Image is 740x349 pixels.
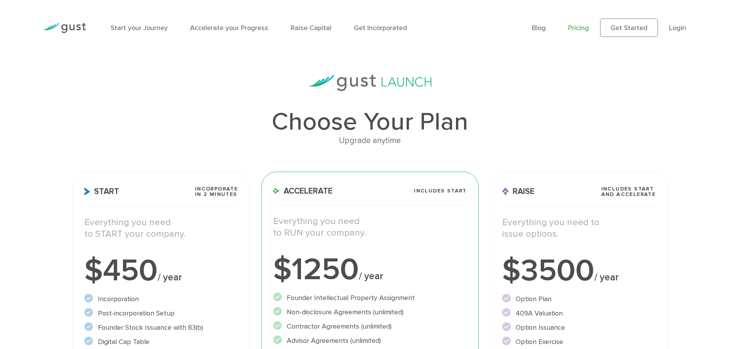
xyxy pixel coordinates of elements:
[84,294,238,304] li: Incorporation
[502,217,656,240] p: Everything you need to issue options.
[84,187,119,196] span: Start
[600,19,658,37] a: Get Started
[84,337,238,347] li: Digital Cap Table
[190,24,268,32] a: Accelerate your Progress
[594,271,619,283] span: / year
[273,216,467,239] p: Everything you need to RUN your company.
[502,322,656,333] li: Option Issuance
[43,23,86,33] img: Gust Logo
[273,254,467,285] div: $1250
[273,336,467,346] li: Advisor Agreements (unlimited)
[601,186,656,197] span: Includes START and ACCELERATE
[502,255,656,286] div: $3500
[72,110,668,134] h1: Choose Your Plan
[72,134,668,147] div: Upgrade anytime
[291,24,331,32] a: Raise Capital
[273,321,467,332] li: Contractor Agreements (unlimited)
[84,187,90,196] img: Start Icon X2
[359,270,383,282] span: / year
[111,24,168,32] a: Start your Journey
[84,322,238,333] li: Founder Stock Issuance with 83(b)
[502,294,656,304] li: Option Plan
[502,337,656,347] li: Option Exercise
[84,308,238,319] li: Post-incorporation Setup
[502,187,535,196] span: Raise
[273,293,467,303] li: Founder Intellectual Property Assignment
[84,255,238,286] div: $450
[308,75,432,91] img: gust-launch-logos.svg
[354,24,407,32] a: Get Incorporated
[84,217,238,240] p: Everything you need to START your company.
[158,271,182,283] span: / year
[568,24,589,32] a: Pricing
[502,187,509,196] img: Raise Icon
[195,186,238,197] span: Incorporate in 2 Minutes
[502,308,656,319] li: 409A Valuation
[414,188,467,194] span: Includes START
[669,24,686,32] a: Login
[273,188,280,194] img: Accelerate Icon
[532,24,546,32] a: Blog
[273,307,467,317] li: Non-disclosure Agreements (unlimited)
[273,187,333,195] span: Accelerate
